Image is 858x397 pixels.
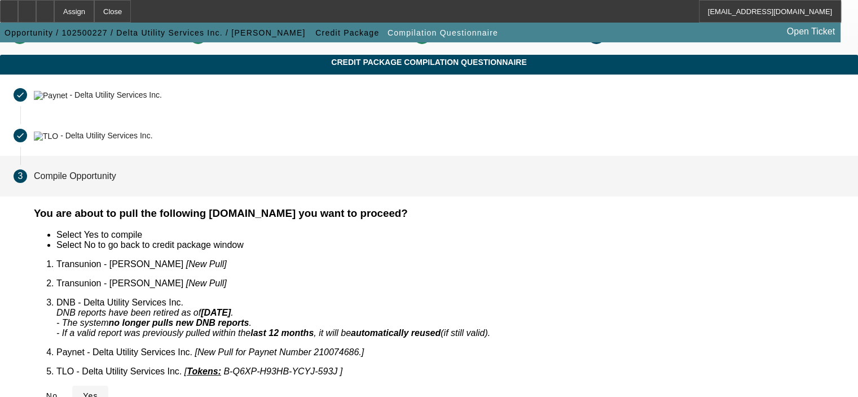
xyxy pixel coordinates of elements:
p: Transunion - [PERSON_NAME] [56,278,844,289]
i: [New Pull] [186,259,227,269]
span: B-Q6XP-H93H [223,367,283,376]
p: Transunion - [PERSON_NAME] [56,259,844,269]
strong: no longer pulls new DNB reports [108,318,249,328]
li: Select Yes to compile [56,230,844,240]
strong: [DATE] [201,308,231,317]
i: [New Pull for Paynet Number 210074686.] [195,347,364,357]
i: [ ] [184,367,342,376]
p: TLO - Delta Utility Services Inc. [56,367,844,377]
i: [New Pull] [186,278,227,288]
span: Credit Package [315,28,379,37]
button: Compilation Questionnaire [385,23,501,43]
p: Compile Opportunity [34,171,116,181]
i: DNB reports have been retired as of . - The system . - If a valid report was previously pulled wi... [56,308,490,338]
p: DNB - Delta Utility Services Inc. [56,298,844,338]
span: B-YCYJ-593J [283,367,337,376]
button: Credit Package [313,23,382,43]
a: Open Ticket [782,22,839,41]
span: Compilation Questionnaire [388,28,498,37]
h3: You are about to pull the following [DOMAIN_NAME] you want to proceed? [34,207,844,220]
strong: last 12 months [250,328,314,338]
mat-icon: done [16,90,25,99]
img: Paynet [34,91,68,100]
span: 3 [18,171,23,181]
strong: automatically reused [351,328,441,338]
mat-icon: done [16,131,25,140]
div: - Delta Utility Services Inc. [69,91,161,100]
span: Credit Package Compilation Questionnaire [8,58,850,67]
li: Select No to go back to credit package window [56,240,844,250]
div: - Delta Utility Services Inc. [60,132,152,141]
span: Opportunity / 102500227 / Delta Utility Services Inc. / [PERSON_NAME] [5,28,306,37]
p: Paynet - Delta Utility Services Inc. [56,347,844,357]
img: TLO [34,132,58,141]
u: Tokens: [187,367,221,376]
